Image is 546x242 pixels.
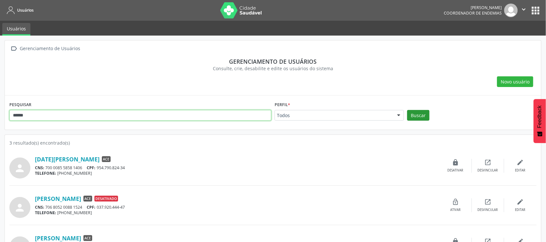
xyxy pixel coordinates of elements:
[35,210,56,215] span: TELEFONE:
[35,210,440,215] div: [PHONE_NUMBER]
[485,198,492,205] i: open_in_new
[530,5,541,16] button: apps
[35,195,81,202] a: [PERSON_NAME]
[87,204,96,210] span: CPF:
[83,196,92,202] span: ACE
[275,100,290,110] label: Perfil
[515,168,526,173] div: Editar
[14,58,532,65] div: Gerenciamento de usuários
[14,65,532,72] div: Consulte, crie, desabilite e edite os usuários do sistema
[517,159,524,166] i: edit
[35,165,44,170] span: CNS:
[35,165,440,170] div: 700 0085 5858 1406 954.790.824-34
[444,5,502,10] div: [PERSON_NAME]
[17,7,34,13] span: Usuários
[452,159,459,166] i: lock
[9,44,19,53] i: 
[534,99,546,143] button: Feedback - Mostrar pesquisa
[2,23,30,36] a: Usuários
[14,202,26,214] i: person
[9,139,537,146] div: 3 resultado(s) encontrado(s)
[444,10,502,16] span: Coordenador de Endemias
[102,156,111,162] span: ACE
[452,198,459,205] i: lock_open
[451,208,461,212] div: Ativar
[94,196,118,202] span: Desativado
[448,168,464,173] div: Desativar
[520,6,528,13] i: 
[515,208,526,212] div: Editar
[537,105,543,128] span: Feedback
[35,170,440,176] div: [PHONE_NUMBER]
[35,204,440,210] div: 706 8052 0088 1524 037.920.444-47
[9,100,31,110] label: PESQUISAR
[35,156,100,163] a: [DATE][PERSON_NAME]
[35,235,81,242] a: [PERSON_NAME]
[277,112,391,119] span: Todos
[497,76,533,87] button: Novo usuário
[19,44,82,53] div: Gerenciamento de Usuários
[5,5,34,16] a: Usuários
[83,235,92,241] span: ACE
[485,159,492,166] i: open_in_new
[517,198,524,205] i: edit
[35,170,56,176] span: TELEFONE:
[518,4,530,17] button: 
[14,162,26,174] i: person
[9,44,82,53] a:  Gerenciamento de Usuários
[504,4,518,17] img: img
[407,110,430,121] button: Buscar
[35,204,44,210] span: CNS:
[478,168,498,173] div: Desvincular
[478,208,498,212] div: Desvincular
[501,78,530,85] span: Novo usuário
[87,165,96,170] span: CPF:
